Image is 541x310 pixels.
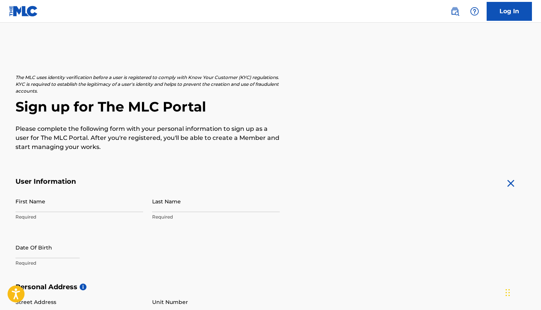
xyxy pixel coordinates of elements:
p: Required [15,214,143,220]
a: Public Search [447,4,462,19]
img: MLC Logo [9,6,38,17]
img: help [470,7,479,16]
div: Help [467,4,482,19]
p: The MLC uses identity verification before a user is registered to comply with Know Your Customer ... [15,74,280,95]
img: close [505,177,517,189]
h5: User Information [15,177,280,186]
p: Required [152,214,280,220]
span: i [80,284,86,290]
img: search [450,7,459,16]
h2: Sign up for The MLC Portal [15,98,526,115]
h5: Personal Address [15,283,526,291]
a: Log In [487,2,532,21]
p: Required [15,260,143,267]
iframe: Chat Widget [503,274,541,310]
p: Please complete the following form with your personal information to sign up as a user for The ML... [15,124,280,152]
div: Drag [506,281,510,304]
